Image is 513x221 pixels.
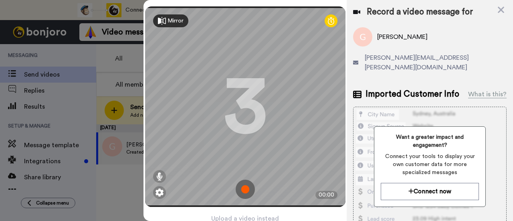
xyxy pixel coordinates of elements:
[223,77,267,137] div: 3
[236,180,255,199] img: ic_record_start.svg
[381,152,479,176] span: Connect your tools to display your own customer data for more specialized messages
[366,88,459,100] span: Imported Customer Info
[315,191,337,199] div: 00:00
[468,89,507,99] div: What is this?
[156,189,164,197] img: ic_gear.svg
[381,183,479,200] button: Connect now
[381,133,479,149] span: Want a greater impact and engagement?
